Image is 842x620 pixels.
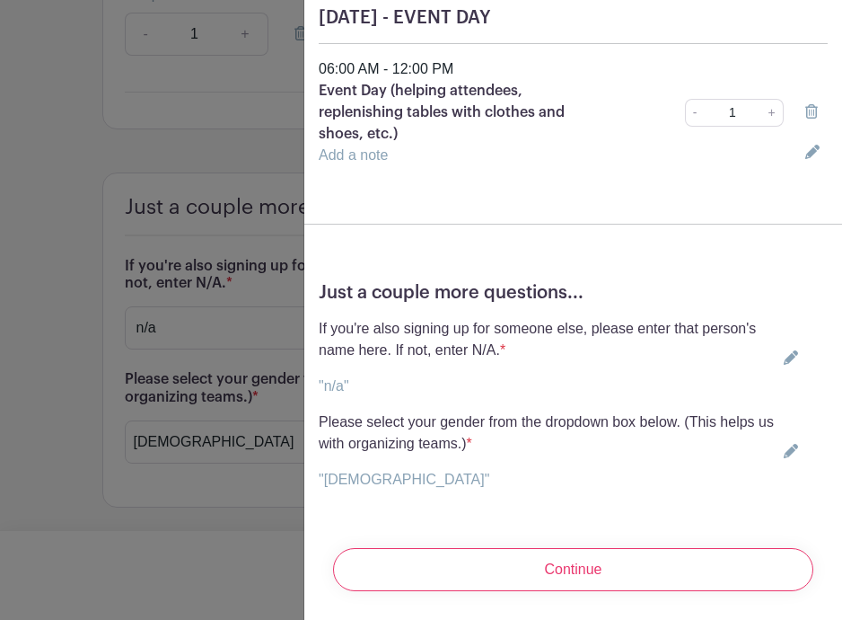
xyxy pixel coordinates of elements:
[319,80,607,145] p: Event Day (helping attendees, replenishing tables with clothes and shoes, etc.)
[319,472,489,487] a: "[DEMOGRAPHIC_DATA]"
[319,147,388,163] a: Add a note
[685,99,705,127] a: -
[319,378,349,394] a: "n/a"
[308,58,838,80] div: 06:00 AM - 12:00 PM
[319,318,776,361] p: If you're also signing up for someone else, please enter that person's name here. If not, enter N/A.
[333,548,813,591] input: Continue
[319,282,828,304] h5: Just a couple more questions...
[319,7,828,29] h5: [DATE] - EVENT DAY
[761,99,784,127] a: +
[319,412,776,455] p: Please select your gender from the dropdown box below. (This helps us with organizing teams.)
